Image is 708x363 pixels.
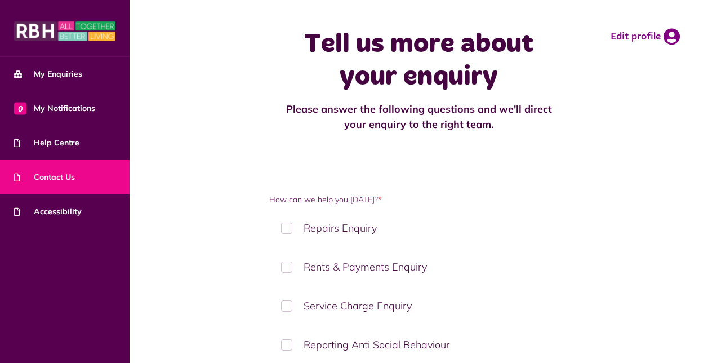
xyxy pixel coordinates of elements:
[14,137,79,149] span: Help Centre
[286,28,553,93] h1: Tell us more about your enquiry
[491,118,493,131] strong: .
[14,68,82,80] span: My Enquiries
[269,250,568,284] label: Rents & Payments Enquiry
[269,211,568,245] label: Repairs Enquiry
[14,103,95,114] span: My Notifications
[269,328,568,361] label: Reporting Anti Social Behaviour
[14,20,115,42] img: MyRBH
[286,103,552,131] strong: Please answer the following questions and we'll direct your enquiry to the right team
[14,206,82,218] span: Accessibility
[14,102,26,114] span: 0
[14,171,75,183] span: Contact Us
[611,28,680,45] a: Edit profile
[269,194,568,206] label: How can we help you [DATE]?
[269,289,568,322] label: Service Charge Enquiry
